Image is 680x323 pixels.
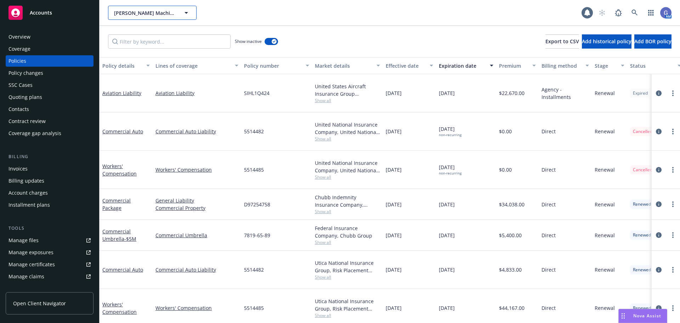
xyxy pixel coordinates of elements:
a: circleInformation [654,231,663,239]
div: Market details [315,62,372,69]
span: Renewal [595,304,615,312]
span: Expired [633,90,648,96]
span: [DATE] [386,166,402,173]
button: Lines of coverage [153,57,241,74]
a: Manage BORs [6,283,93,294]
a: Overview [6,31,93,43]
button: Effective date [383,57,436,74]
span: $5,400.00 [499,232,522,239]
div: Policy changes [8,67,43,79]
a: Contract review [6,116,93,127]
span: Show all [315,208,380,215]
div: Utica National Insurance Group, Risk Placement Services, Inc. (RPS) [315,259,380,274]
a: Manage certificates [6,259,93,270]
div: Manage claims [8,271,44,282]
span: Direct [542,232,556,239]
a: Commercial Umbrella [155,232,238,239]
a: Billing updates [6,175,93,186]
span: $34,038.00 [499,201,525,208]
span: Show all [315,174,380,180]
div: Billing updates [8,175,44,186]
button: Stage [592,57,627,74]
span: Renewal [595,266,615,273]
span: [PERSON_NAME] Machine Corp. [114,9,175,17]
span: Nova Assist [633,313,661,319]
a: more [669,166,677,174]
span: Show all [315,274,380,280]
span: Renewal [595,128,615,135]
span: [DATE] [439,125,461,137]
a: Quoting plans [6,91,93,103]
button: Policy number [241,57,312,74]
span: Show all [315,312,380,318]
div: Policy details [102,62,142,69]
a: Coverage gap analysis [6,128,93,139]
div: Contacts [8,104,29,115]
button: Expiration date [436,57,496,74]
a: more [669,231,677,239]
a: Manage exposures [6,247,93,258]
span: Agency - Installments [542,86,589,101]
div: Expiration date [439,62,486,69]
div: SSC Cases [8,79,33,91]
span: 5514485 [244,304,264,312]
span: Show all [315,239,380,245]
a: more [669,200,677,208]
span: Renewal [595,166,615,173]
span: Renewed [633,267,651,273]
div: Overview [8,31,30,43]
span: Accounts [30,10,52,16]
span: Direct [542,304,556,312]
a: Manage claims [6,271,93,282]
span: [DATE] [386,128,402,135]
span: Cancelled [633,128,652,135]
a: Commercial Package [102,197,131,211]
span: - $5M [124,235,136,242]
span: Renewed [633,201,651,207]
div: Installment plans [8,199,50,211]
input: Filter by keyword... [108,34,231,49]
span: $0.00 [499,166,512,173]
div: Invoices [8,163,28,174]
span: Renewal [595,89,615,97]
a: Workers' Compensation [155,166,238,173]
a: Search [628,6,642,20]
a: circleInformation [654,200,663,208]
div: Lines of coverage [155,62,231,69]
div: Coverage gap analysis [8,128,61,139]
button: Add historical policy [582,34,631,49]
div: Billing method [542,62,581,69]
span: [DATE] [386,201,402,208]
a: circleInformation [654,304,663,312]
a: more [669,266,677,274]
img: photo [660,7,671,18]
button: Market details [312,57,383,74]
span: [DATE] [386,232,402,239]
div: Status [630,62,673,69]
span: Renewal [595,201,615,208]
a: Commercial Auto Liability [155,128,238,135]
a: Commercial Auto Liability [155,266,238,273]
div: Policy number [244,62,301,69]
button: Premium [496,57,539,74]
span: [DATE] [386,304,402,312]
span: Renewed [633,305,651,311]
div: Manage files [8,235,39,246]
a: Workers' Compensation [102,163,137,177]
a: more [669,127,677,136]
a: Commercial Umbrella [102,228,136,242]
span: [DATE] [439,201,455,208]
div: Account charges [8,187,48,199]
span: 7819-65-89 [244,232,270,239]
span: Cancelled [633,167,652,173]
span: Renewed [633,232,651,238]
a: Policy changes [6,67,93,79]
a: SSC Cases [6,79,93,91]
span: [DATE] [386,89,402,97]
span: Export to CSV [545,38,579,45]
span: Show all [315,136,380,142]
span: Add historical policy [582,38,631,45]
div: non-recurring [439,171,461,176]
div: Effective date [386,62,425,69]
